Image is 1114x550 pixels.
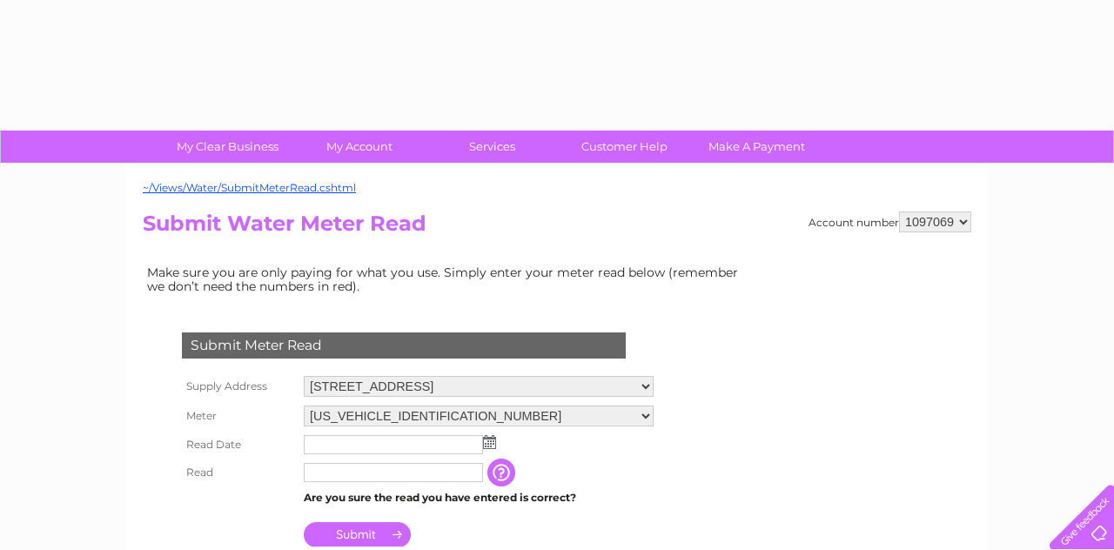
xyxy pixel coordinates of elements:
a: ~/Views/Water/SubmitMeterRead.cshtml [143,181,356,194]
a: My Account [288,131,432,163]
input: Information [487,459,519,486]
img: ... [483,435,496,449]
div: Submit Meter Read [182,332,626,359]
a: Make A Payment [685,131,829,163]
th: Supply Address [178,372,299,401]
a: Services [420,131,564,163]
th: Meter [178,401,299,431]
input: Submit [304,522,411,547]
td: Are you sure the read you have entered is correct? [299,486,658,509]
h2: Submit Water Meter Read [143,211,971,245]
a: Customer Help [553,131,696,163]
a: My Clear Business [156,131,299,163]
th: Read [178,459,299,486]
th: Read Date [178,431,299,459]
td: Make sure you are only paying for what you use. Simply enter your meter read below (remember we d... [143,261,752,298]
div: Account number [809,211,971,232]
